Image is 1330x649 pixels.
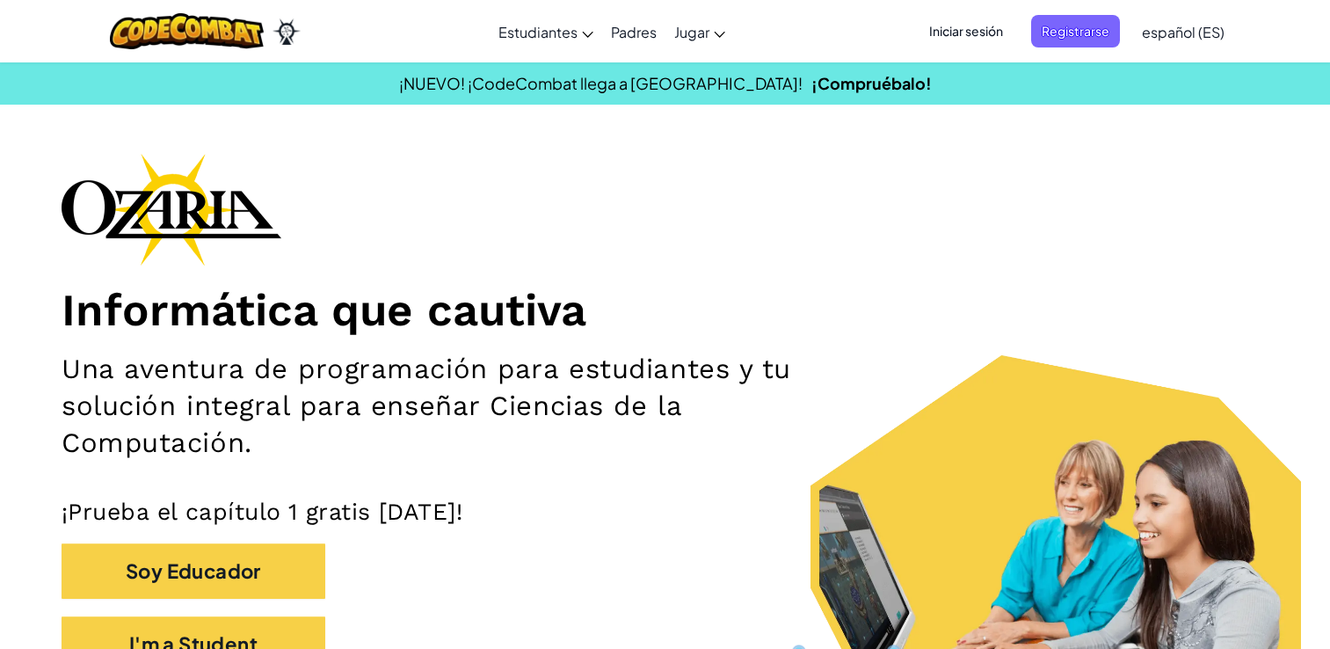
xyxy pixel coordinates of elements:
img: Ozaria [273,18,301,45]
img: CodeCombat logo [110,13,264,49]
button: Registrarse [1031,15,1120,47]
a: ¡Compruébalo! [811,73,932,93]
button: Iniciar sesión [919,15,1014,47]
h2: Una aventura de programación para estudiantes y tu solución integral para enseñar Ciencias de la ... [62,351,870,462]
a: Jugar [665,8,734,55]
h1: Informática que cautiva [62,283,1268,338]
a: español (ES) [1133,8,1233,55]
a: Estudiantes [490,8,602,55]
span: Jugar [674,23,709,41]
span: español (ES) [1142,23,1225,41]
button: Soy Educador [62,543,325,599]
img: Ozaria branding logo [62,153,281,266]
p: ¡Prueba el capítulo 1 gratis [DATE]! [62,497,1268,526]
a: Padres [602,8,665,55]
span: Estudiantes [498,23,578,41]
span: ¡NUEVO! ¡CodeCombat llega a [GEOGRAPHIC_DATA]! [399,73,803,93]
